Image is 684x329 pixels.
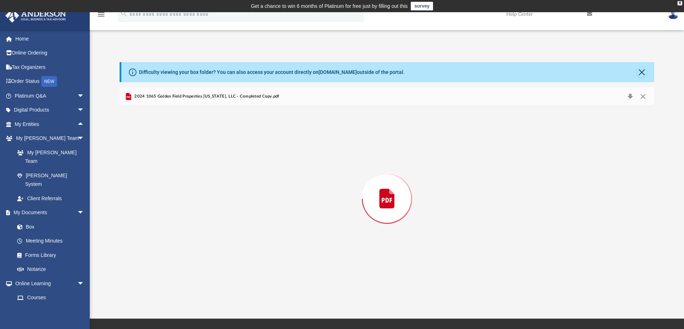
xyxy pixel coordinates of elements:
a: Video Training [10,305,88,319]
a: survey [411,2,433,10]
span: 2024 1065 Golden Field Properties [US_STATE], LLC - Completed Copy.pdf [133,93,279,100]
button: Download [624,91,637,102]
a: Home [5,32,95,46]
a: Meeting Minutes [10,234,92,248]
a: Forms Library [10,248,88,262]
a: Online Ordering [5,46,95,60]
div: Difficulty viewing your box folder? You can also access your account directly on outside of the p... [139,69,405,76]
a: Order StatusNEW [5,74,95,89]
i: menu [97,10,106,19]
span: arrow_drop_down [77,206,92,220]
span: arrow_drop_down [77,276,92,291]
div: Get a chance to win 6 months of Platinum for free just by filling out this [251,2,408,10]
a: [PERSON_NAME] System [10,168,92,191]
a: menu [97,14,106,19]
a: [DOMAIN_NAME] [318,69,357,75]
span: arrow_drop_down [77,103,92,118]
div: Preview [120,87,655,291]
div: close [678,1,682,5]
a: My Documentsarrow_drop_down [5,206,92,220]
a: Notarize [10,262,92,277]
i: search [120,10,128,18]
a: Digital Productsarrow_drop_down [5,103,95,117]
a: My [PERSON_NAME] Team [10,145,88,168]
button: Close [637,91,650,102]
a: Box [10,220,88,234]
span: arrow_drop_up [77,117,92,132]
a: Platinum Q&Aarrow_drop_down [5,89,95,103]
img: Anderson Advisors Platinum Portal [3,9,68,23]
a: My [PERSON_NAME] Teamarrow_drop_down [5,131,92,146]
span: arrow_drop_down [77,131,92,146]
a: Tax Organizers [5,60,95,74]
button: Close [637,67,647,77]
a: My Entitiesarrow_drop_up [5,117,95,131]
div: NEW [41,76,57,87]
span: arrow_drop_down [77,89,92,103]
a: Client Referrals [10,191,92,206]
a: Online Learningarrow_drop_down [5,276,92,291]
img: User Pic [668,9,679,19]
a: Courses [10,291,92,305]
